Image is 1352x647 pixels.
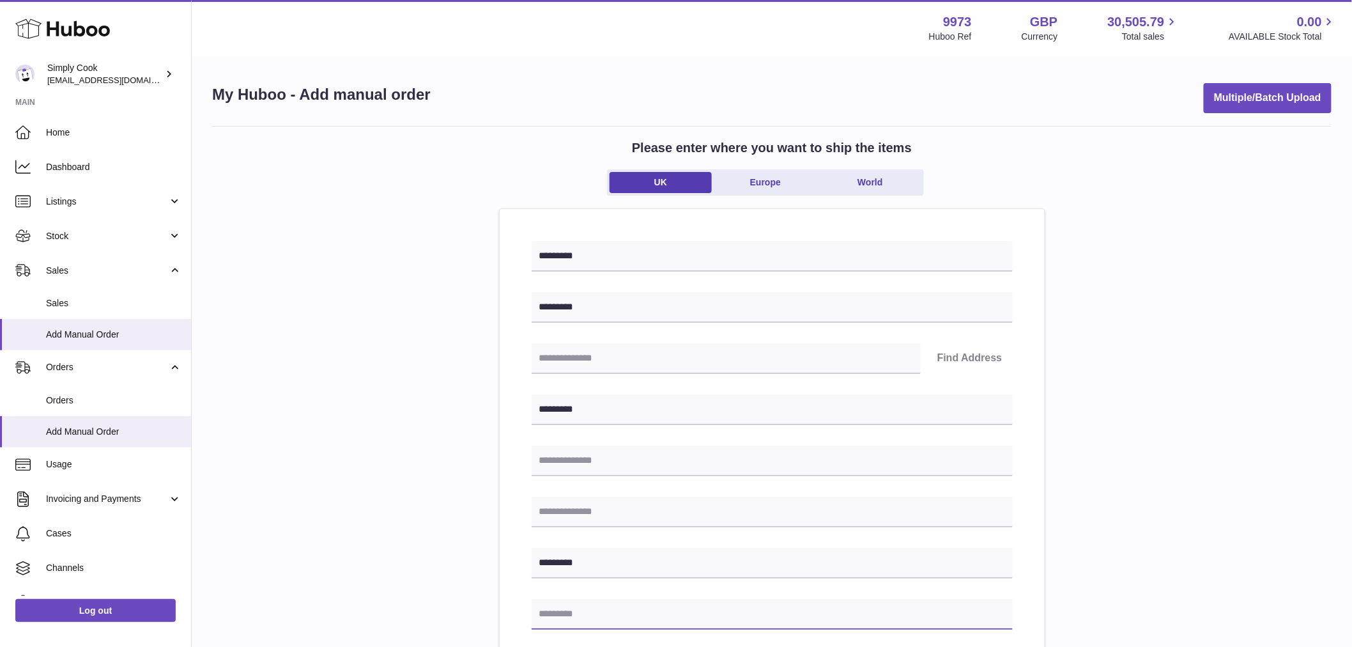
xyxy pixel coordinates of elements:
a: World [819,172,921,193]
span: Usage [46,458,181,471]
h1: My Huboo - Add manual order [212,84,431,105]
span: Listings [46,196,168,208]
a: 0.00 AVAILABLE Stock Total [1229,13,1337,43]
div: Simply Cook [47,62,162,86]
span: Invoicing and Payments [46,493,168,505]
a: Log out [15,599,176,622]
span: Add Manual Order [46,329,181,341]
span: Channels [46,562,181,574]
span: Sales [46,265,168,277]
span: Add Manual Order [46,426,181,438]
span: [EMAIL_ADDRESS][DOMAIN_NAME] [47,75,188,85]
h2: Please enter where you want to ship the items [632,139,912,157]
span: Dashboard [46,161,181,173]
span: Stock [46,230,168,242]
span: Total sales [1122,31,1179,43]
span: Cases [46,527,181,540]
span: Sales [46,297,181,309]
span: AVAILABLE Stock Total [1229,31,1337,43]
span: Orders [46,394,181,407]
span: Home [46,127,181,139]
div: Huboo Ref [929,31,972,43]
strong: GBP [1030,13,1057,31]
span: 30,505.79 [1107,13,1164,31]
button: Multiple/Batch Upload [1204,83,1332,113]
a: UK [610,172,712,193]
a: 30,505.79 Total sales [1107,13,1179,43]
img: internalAdmin-9973@internal.huboo.com [15,65,35,84]
div: Currency [1022,31,1058,43]
span: 0.00 [1297,13,1322,31]
a: Europe [714,172,817,193]
strong: 9973 [943,13,972,31]
span: Orders [46,361,168,373]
